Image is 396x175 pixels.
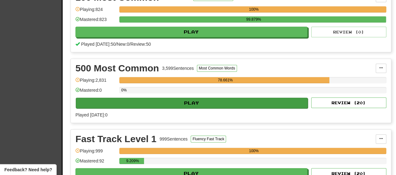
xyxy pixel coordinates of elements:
span: / [116,42,117,47]
span: Review: 50 [131,42,151,47]
div: Playing: 2,831 [75,77,116,87]
div: 100% [121,6,386,13]
button: Review (0) [311,27,386,37]
div: Mastered: 92 [75,158,116,168]
span: New: 0 [117,42,129,47]
span: / [129,42,131,47]
div: Playing: 999 [75,148,116,158]
span: Open feedback widget [4,167,52,173]
div: 999 Sentences [160,136,188,142]
div: 9.209% [121,158,144,164]
div: 99.879% [121,16,386,23]
div: 500 Most Common [75,64,159,73]
div: 3,599 Sentences [162,65,194,71]
div: Fast Track Level 1 [75,134,157,144]
div: Mastered: 0 [75,87,116,97]
div: Mastered: 823 [75,16,116,27]
span: Played [DATE]: 0 [75,112,107,117]
button: Review (20) [311,97,386,108]
span: Played [DATE]: 50 [81,42,116,47]
button: Play [75,27,307,37]
button: Most Common Words [197,65,237,72]
button: Play [76,98,308,108]
div: Playing: 824 [75,6,116,17]
div: 100% [121,148,386,154]
button: Fluency Fast Track [191,136,226,142]
div: 78.661% [121,77,329,83]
